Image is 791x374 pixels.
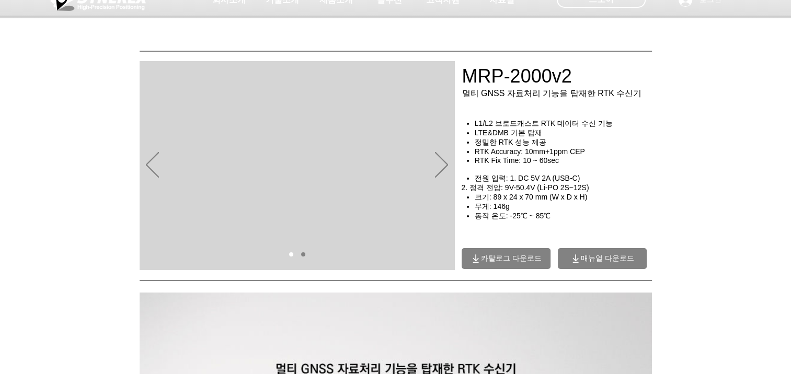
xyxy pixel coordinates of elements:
[140,61,455,270] div: 슬라이드쇼
[481,254,542,263] span: 카탈로그 다운로드
[475,156,559,165] span: RTK Fix Time: 10 ~ 60sec
[146,152,159,179] button: 이전
[289,252,293,256] a: 01
[558,248,647,269] a: 매뉴얼 다운로드
[475,193,587,201] span: 크기: 89 x 24 x 70 mm (W x D x H)
[475,147,585,156] span: RTK Accuracy: 10mm+1ppm CEP
[285,252,309,256] nav: 슬라이드
[475,138,546,146] span: 정밀한 RTK 성능 제공
[475,174,580,182] span: 전원 입력: 1. DC 5V 2A (USB-C)
[462,183,589,192] span: 2. 정격 전압: 9V-50.4V (Li-PO 2S~12S)
[462,248,551,269] a: 카탈로그 다운로드
[435,152,448,179] button: 다음
[598,97,791,374] iframe: Wix Chat
[475,202,510,211] span: 무게: 146g
[475,212,551,220] span: 동작 온도: -25℃ ~ 85℃
[581,254,634,263] span: 매뉴얼 다운로드
[301,252,305,256] a: 02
